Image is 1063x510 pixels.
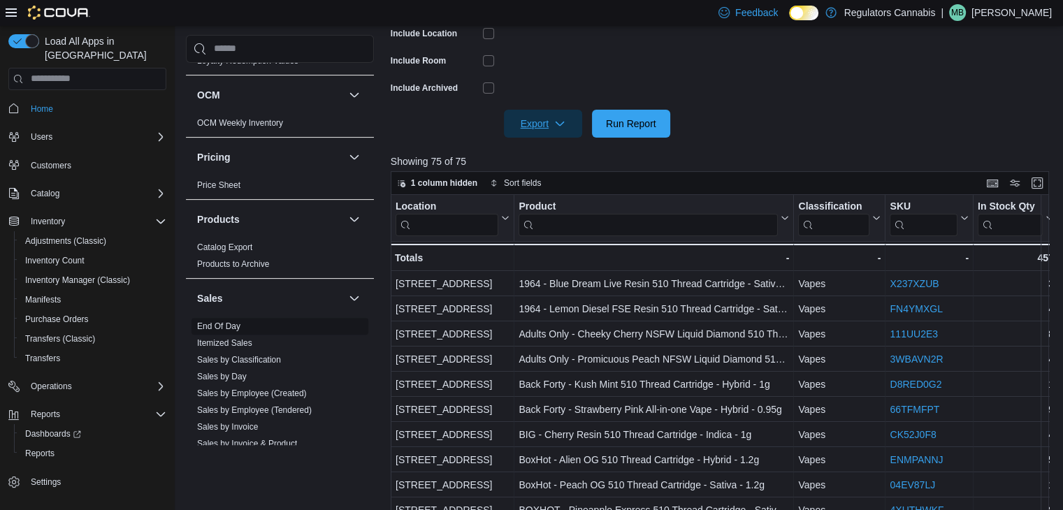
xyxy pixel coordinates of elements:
span: Home [31,103,53,115]
a: Settings [25,474,66,490]
div: [STREET_ADDRESS] [396,401,509,418]
span: Sort fields [504,177,541,189]
span: Settings [25,473,166,490]
div: 4 [978,300,1054,317]
span: MB [951,4,964,21]
a: Catalog Export [197,242,252,252]
a: Sales by Employee (Tendered) [197,405,312,415]
button: Location [396,200,509,235]
div: Vapes [798,376,881,393]
a: Sales by Day [197,372,247,381]
div: In Stock Qty [978,200,1043,213]
p: Regulators Cannabis [844,4,935,21]
div: - [519,249,789,266]
button: Manifests [14,290,172,309]
button: Display options [1006,175,1023,191]
div: Back Forty - Kush Mint 510 Thread Cartridge - Hybrid - 1g [519,376,789,393]
button: Catalog [25,185,65,202]
div: Vapes [798,476,881,493]
div: Location [396,200,498,213]
button: Users [25,129,58,145]
div: BoxHot - Alien OG 510 Thread Cartridge - Hybrid - 1.2g [519,451,789,468]
span: Inventory Count [20,252,166,269]
div: Products [186,239,374,278]
button: Inventory [25,213,71,230]
div: 1 [978,476,1054,493]
button: Sort fields [484,175,547,191]
div: Vapes [798,326,881,342]
span: 1 column hidden [411,177,477,189]
div: [STREET_ADDRESS] [396,326,509,342]
button: Operations [25,378,78,395]
button: Home [3,99,172,119]
a: Transfers [20,350,66,367]
a: Dashboards [14,424,172,444]
h3: Pricing [197,150,230,164]
div: SKU URL [890,200,957,235]
a: Sales by Invoice & Product [197,439,297,449]
div: Pricing [186,177,374,199]
span: Inventory Manager (Classic) [20,272,166,289]
span: Feedback [735,6,778,20]
span: Purchase Orders [20,311,166,328]
span: Transfers [20,350,166,367]
p: [PERSON_NAME] [971,4,1052,21]
span: Dark Mode [789,20,790,21]
div: 9 [978,401,1054,418]
span: Catalog Export [197,242,252,253]
button: 1 column hidden [391,175,483,191]
div: 4 [978,426,1054,443]
button: Purchase Orders [14,309,172,329]
div: OCM [186,115,374,137]
span: Users [25,129,166,145]
button: Products [346,211,363,228]
h3: Products [197,212,240,226]
div: [STREET_ADDRESS] [396,451,509,468]
button: In Stock Qty [978,200,1054,235]
button: Export [504,110,582,138]
span: Export [512,110,574,138]
div: Product [519,200,778,213]
div: - [798,249,881,266]
a: Itemized Sales [197,338,252,348]
span: Run Report [606,117,656,131]
span: Inventory Count [25,255,85,266]
a: Adjustments (Classic) [20,233,112,249]
span: Reports [25,448,55,459]
div: Vapes [798,426,881,443]
span: Sales by Invoice & Product [197,438,297,449]
a: ENMPANNJ [890,454,943,465]
div: In Stock Qty [978,200,1043,235]
div: Classification [798,200,869,213]
div: 3 [978,275,1054,292]
div: BoxHot - Peach OG 510 Thread Cartridge - Sativa - 1.2g [519,476,789,493]
a: Reports [20,445,60,462]
button: Pricing [197,150,343,164]
span: End Of Day [197,321,240,332]
button: Enter fullscreen [1029,175,1046,191]
span: Transfers (Classic) [20,330,166,347]
a: Inventory Manager (Classic) [20,272,136,289]
span: Transfers (Classic) [25,333,95,344]
span: Sales by Invoice [197,421,258,432]
a: Home [25,101,59,117]
a: Purchase Orders [20,311,94,328]
span: Itemized Sales [197,337,252,349]
a: D8RED0G2 [890,379,941,390]
div: [STREET_ADDRESS] [396,376,509,393]
span: Products to Archive [197,258,269,270]
div: [STREET_ADDRESS] [396,300,509,317]
button: Keyboard shortcuts [984,175,1001,191]
button: Reports [25,406,66,423]
button: Transfers [14,349,172,368]
button: Sales [346,290,363,307]
div: 1 [978,376,1054,393]
span: Customers [31,160,71,171]
button: Transfers (Classic) [14,329,172,349]
a: Sales by Invoice [197,422,258,432]
button: Products [197,212,343,226]
button: Inventory Manager (Classic) [14,270,172,290]
button: Inventory [3,212,172,231]
div: Totals [395,249,509,266]
div: Product [519,200,778,235]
